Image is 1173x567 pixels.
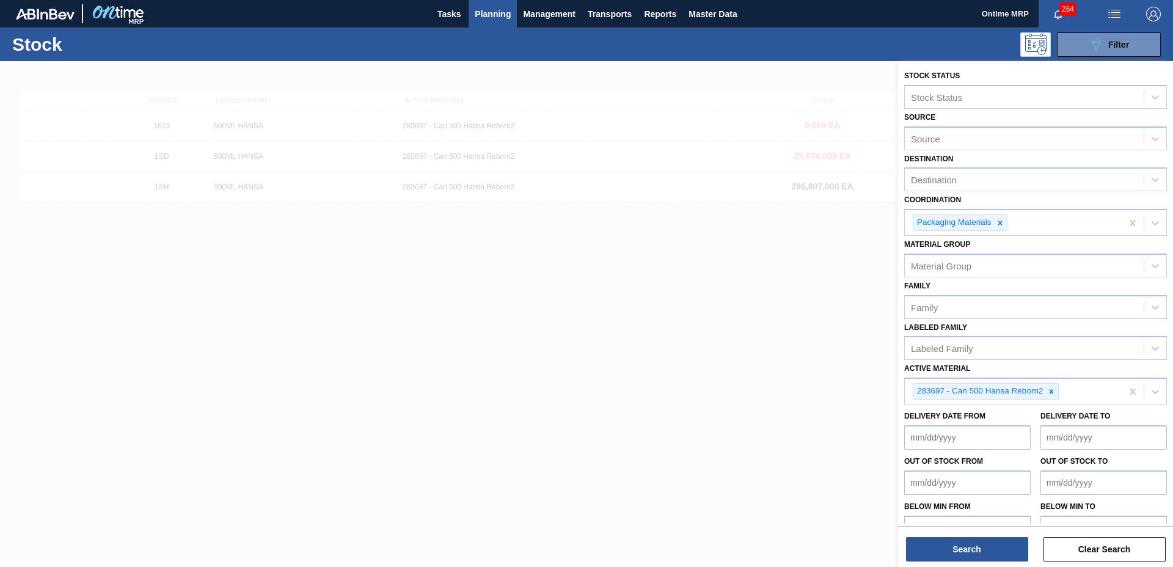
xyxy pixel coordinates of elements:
div: Destination [911,175,957,185]
span: Reports [644,7,676,21]
div: Labeled Family [911,343,973,354]
span: Planning [475,7,511,21]
label: Active Material [904,364,970,373]
label: Below Min to [1040,502,1095,511]
span: Management [523,7,576,21]
label: Coordination [904,196,961,204]
label: Delivery Date to [1040,412,1110,420]
div: Source [911,133,940,144]
label: Material Group [904,240,970,249]
div: Stock Status [911,92,962,102]
label: Below Min from [904,502,971,511]
button: Filter [1057,32,1161,57]
div: Programming: no user selected [1020,32,1051,57]
img: userActions [1107,7,1122,21]
input: mm/dd/yyyy [904,425,1031,450]
img: TNhmsLtSVTkK8tSr43FrP2fwEKptu5GPRR3wAAAABJRU5ErkJggg== [16,9,75,20]
label: Labeled Family [904,323,967,332]
label: Out of Stock from [904,457,983,466]
label: Out of Stock to [1040,457,1108,466]
input: mm/dd/yyyy [1040,516,1167,540]
label: Delivery Date from [904,412,985,420]
label: Stock Status [904,71,960,80]
label: Source [904,113,935,122]
input: mm/dd/yyyy [904,470,1031,495]
span: Master Data [689,7,737,21]
div: Packaging Materials [913,215,993,230]
h1: Stock [12,37,195,51]
label: Family [904,282,930,290]
span: Tasks [436,7,462,21]
span: 264 [1059,2,1076,16]
input: mm/dd/yyyy [904,516,1031,540]
input: mm/dd/yyyy [1040,470,1167,495]
img: Logout [1146,7,1161,21]
label: Destination [904,155,953,163]
div: Material Group [911,260,971,271]
span: Transports [588,7,632,21]
div: Family [911,302,938,312]
span: Filter [1108,40,1129,49]
button: Notifications [1039,5,1078,23]
div: 283697 - Can 500 Hansa Reborn2 [913,384,1045,399]
input: mm/dd/yyyy [1040,425,1167,450]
